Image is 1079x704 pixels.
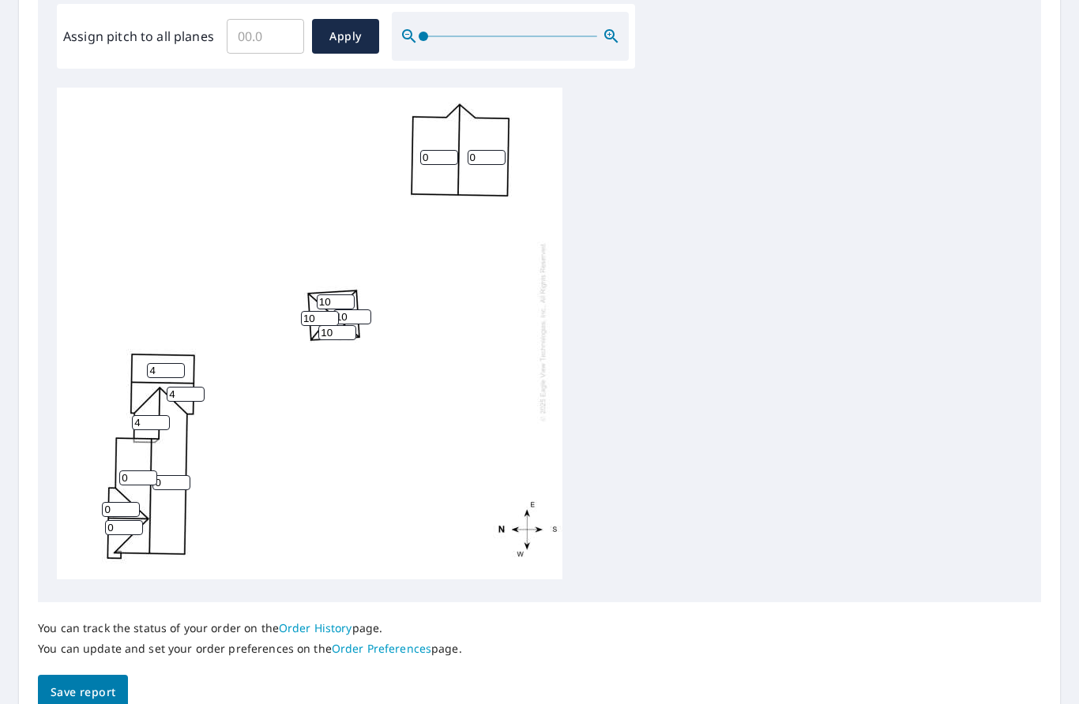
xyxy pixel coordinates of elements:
label: Assign pitch to all planes [63,27,214,46]
input: 00.0 [227,14,304,58]
button: Apply [312,19,379,54]
p: You can track the status of your order on the page. [38,621,462,635]
span: Apply [325,27,367,47]
a: Order History [279,620,352,635]
a: Order Preferences [332,641,431,656]
span: Save report [51,683,115,702]
p: You can update and set your order preferences on the page. [38,642,462,656]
